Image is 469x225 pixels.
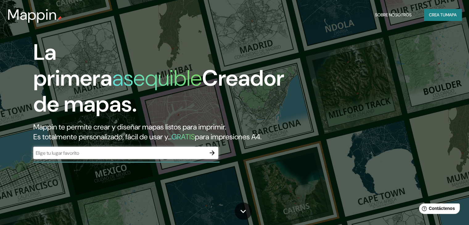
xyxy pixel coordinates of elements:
img: pin de mapeo [57,16,62,21]
button: Sobre nosotros [372,9,414,21]
font: asequible [112,64,202,92]
font: mapa [446,12,457,18]
font: Mappin [7,5,57,24]
font: GRATIS [171,132,195,141]
iframe: Lanzador de widgets de ayuda [414,201,462,218]
font: Sobre nosotros [375,12,412,18]
font: Mappin te permite crear y diseñar mapas listos para imprimir. [33,122,226,132]
font: Es totalmente personalizado, fácil de usar y... [33,132,171,141]
button: Crea tumapa [424,9,462,21]
font: Creador de mapas. [33,64,284,118]
font: para impresiones A4. [195,132,261,141]
font: Crea tu [429,12,446,18]
font: La primera [33,38,112,92]
input: Elige tu lugar favorito [33,149,206,157]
